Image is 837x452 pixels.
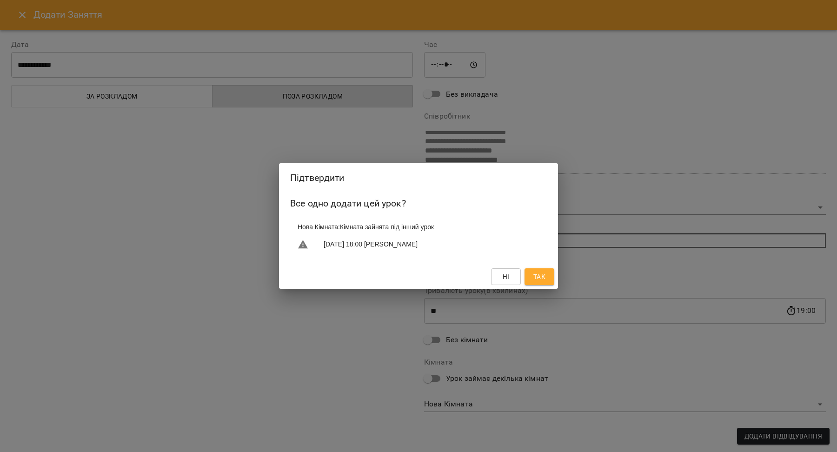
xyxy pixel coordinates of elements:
span: Так [533,271,545,282]
button: Так [525,268,554,285]
li: Нова Кімната : Кімната зайнята під інший урок [290,219,547,235]
button: Ні [491,268,521,285]
h2: Підтвердити [290,171,547,185]
li: [DATE] 18:00 [PERSON_NAME] [290,235,547,254]
span: Ні [503,271,510,282]
h6: Все одно додати цей урок? [290,196,547,211]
